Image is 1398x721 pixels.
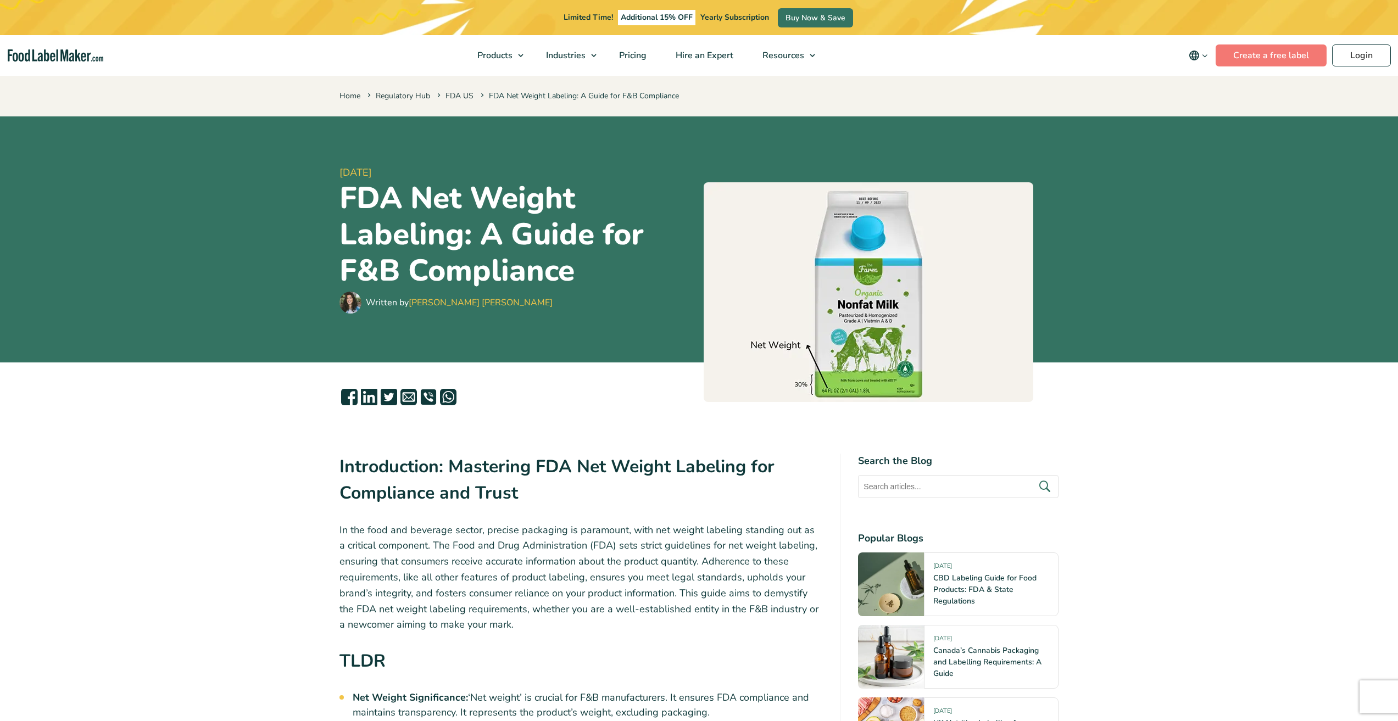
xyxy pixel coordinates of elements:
a: Create a free label [1216,44,1327,66]
h4: Popular Blogs [858,531,1059,546]
h1: FDA Net Weight Labeling: A Guide for F&B Compliance [339,180,695,289]
span: Limited Time! [564,12,613,23]
span: Resources [759,49,805,62]
li: ‘Net weight’ is crucial for F&B manufacturers. It ensures FDA compliance and maintains transparen... [353,690,823,720]
a: Pricing [605,35,659,76]
a: Home [339,91,360,101]
a: Industries [532,35,602,76]
a: FDA US [445,91,474,101]
a: Login [1332,44,1391,66]
h4: Search the Blog [858,454,1059,468]
a: Resources [748,35,821,76]
span: [DATE] [339,165,695,180]
strong: Introduction: Mastering FDA Net Weight Labeling for Compliance and Trust [339,455,775,505]
span: Products [474,49,514,62]
p: In the food and beverage sector, precise packaging is paramount, with net weight labeling standin... [339,522,823,633]
a: CBD Labeling Guide for Food Products: FDA & State Regulations [933,573,1037,606]
span: Pricing [616,49,648,62]
strong: TLDR [339,649,386,673]
span: Industries [543,49,587,62]
a: Buy Now & Save [778,8,853,27]
a: Products [463,35,529,76]
a: [PERSON_NAME] [PERSON_NAME] [409,297,553,309]
span: [DATE] [933,562,952,574]
span: Yearly Subscription [700,12,769,23]
span: Hire an Expert [672,49,734,62]
span: FDA Net Weight Labeling: A Guide for F&B Compliance [478,91,679,101]
span: [DATE] [933,707,952,719]
span: Additional 15% OFF [618,10,695,25]
img: Maria Abi Hanna - Food Label Maker [339,292,361,314]
span: [DATE] [933,634,952,647]
a: Hire an Expert [661,35,745,76]
strong: Net Weight Significance: [353,691,468,704]
a: Regulatory Hub [376,91,430,101]
input: Search articles... [858,475,1059,498]
a: Canada’s Cannabis Packaging and Labelling Requirements: A Guide [933,645,1041,679]
div: Written by [366,296,553,309]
